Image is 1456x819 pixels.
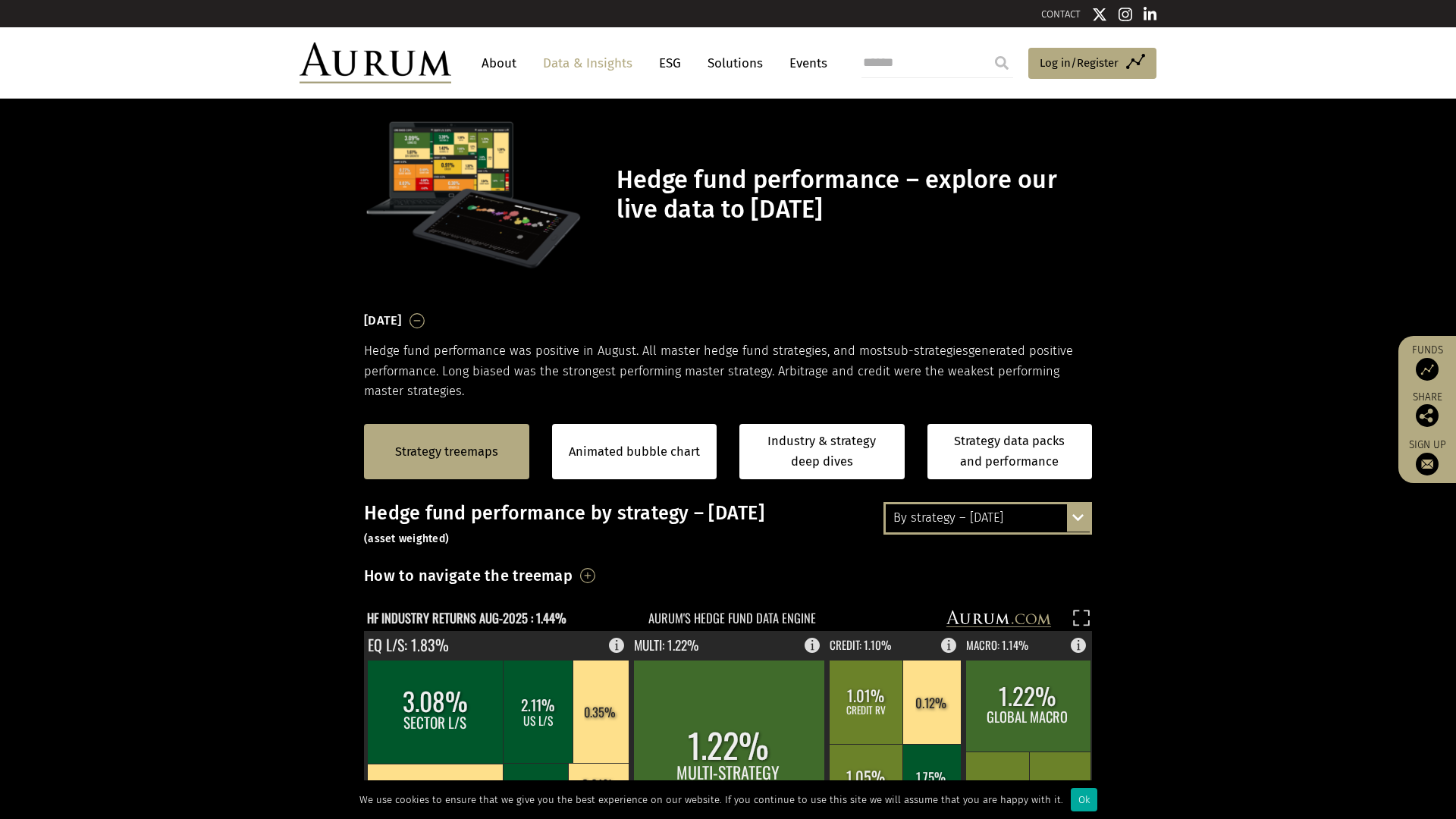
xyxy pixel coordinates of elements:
p: Hedge fund performance was positive in August. All master hedge fund strategies, and most generat... [364,341,1092,401]
img: Linkedin icon [1144,7,1157,22]
a: Animated bubble chart [569,442,700,462]
img: Access Funds [1416,358,1439,381]
a: Sign up [1406,438,1448,475]
img: Instagram icon [1119,7,1132,22]
input: Submit [987,48,1017,78]
h3: How to navigate the treemap [364,563,573,588]
a: Data & Insights [535,49,640,77]
a: Solutions [700,49,770,77]
a: About [474,49,524,77]
span: sub-strategies [887,344,968,358]
small: (asset weighted) [364,532,449,545]
img: Aurum [300,42,451,83]
div: Ok [1071,788,1097,811]
span: Log in/Register [1040,54,1119,72]
a: Log in/Register [1028,48,1156,80]
img: Twitter icon [1092,7,1107,22]
a: CONTACT [1041,8,1081,20]
h3: [DATE] [364,309,402,332]
img: Share this post [1416,404,1439,427]
a: Events [782,49,827,77]
div: By strategy – [DATE] [886,504,1090,532]
h3: Hedge fund performance by strategy – [DATE] [364,502,1092,548]
a: Strategy data packs and performance [927,424,1093,479]
img: Sign up to our newsletter [1416,453,1439,475]
a: Funds [1406,344,1448,381]
div: Share [1406,392,1448,427]
h1: Hedge fund performance – explore our live data to [DATE] [617,165,1088,224]
a: ESG [651,49,689,77]
a: Industry & strategy deep dives [739,424,905,479]
a: Strategy treemaps [395,442,498,462]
